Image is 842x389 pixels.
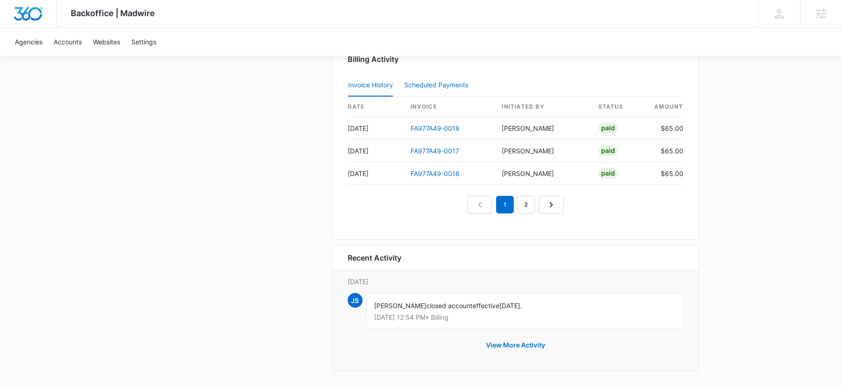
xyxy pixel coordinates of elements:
[494,162,590,185] td: [PERSON_NAME]
[411,124,460,132] a: FA977A49-0018
[411,170,460,177] a: FA977A49-0016
[374,314,676,321] p: [DATE] 12:54 PM • Billing
[494,117,590,140] td: [PERSON_NAME]
[348,162,403,185] td: [DATE]
[494,97,590,117] th: Initiated By
[87,28,126,56] a: Websites
[71,8,155,18] span: Backoffice | Madwire
[598,122,618,134] div: Paid
[374,302,426,310] span: [PERSON_NAME]
[403,97,495,117] th: invoice
[348,293,363,308] span: JS
[539,196,564,213] a: Next Page
[348,74,393,97] button: Invoice History
[348,252,401,263] h6: Recent Activity
[494,140,590,162] td: [PERSON_NAME]
[646,162,683,185] td: $65.00
[348,117,403,140] td: [DATE]
[48,28,87,56] a: Accounts
[598,145,618,156] div: Paid
[598,168,618,179] div: Paid
[646,117,683,140] td: $65.00
[591,97,646,117] th: status
[348,54,683,65] h3: Billing Activity
[348,97,403,117] th: date
[477,334,554,356] button: View More Activity
[496,196,514,213] em: 1
[348,277,683,286] p: [DATE]
[499,302,522,310] span: [DATE].
[348,140,403,162] td: [DATE]
[126,28,162,56] a: Settings
[411,147,459,155] a: FA977A49-0017
[517,196,535,213] a: Page 2
[473,302,499,310] span: effective
[646,140,683,162] td: $65.00
[9,28,48,56] a: Agencies
[467,196,564,213] nav: Pagination
[646,97,683,117] th: amount
[404,82,472,88] div: Scheduled Payments
[426,302,473,310] span: closed account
